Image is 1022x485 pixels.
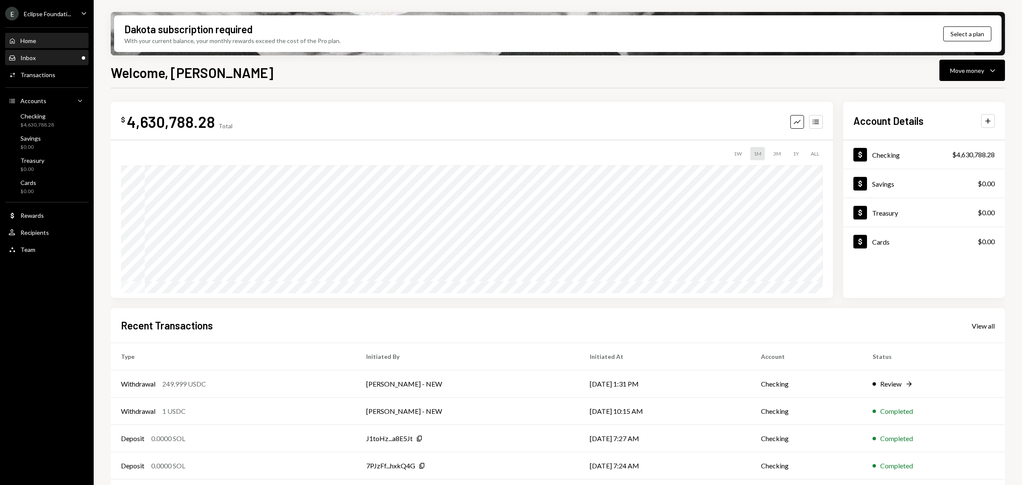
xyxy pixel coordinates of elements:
td: Checking [751,452,863,479]
div: ALL [807,147,823,160]
div: 7PJzFf...hxkQ4G [366,461,415,471]
div: Deposit [121,461,144,471]
div: Savings [872,180,894,188]
div: 0.0000 SOL [151,461,185,471]
div: Treasury [20,157,44,164]
div: Eclipse Foundati... [24,10,71,17]
div: Treasury [872,209,898,217]
h1: Welcome, [PERSON_NAME] [111,64,273,81]
div: Checking [20,113,54,120]
div: $ [121,115,125,124]
div: Withdrawal [121,406,155,416]
div: Cards [872,238,890,246]
div: $4,630,788.28 [952,150,995,160]
div: $0.00 [20,188,36,195]
a: View all [972,321,995,330]
a: Home [5,33,89,48]
th: Initiated At [580,343,751,370]
div: E [5,7,19,20]
td: [PERSON_NAME] - NEW [356,398,580,425]
a: Checking$4,630,788.28 [843,140,1005,169]
a: Recipients [5,225,89,240]
div: With your current balance, your monthly rewards exceed the cost of the Pro plan. [124,36,341,45]
div: Savings [20,135,41,142]
div: Checking [872,151,900,159]
div: Move money [950,66,984,75]
div: Home [20,37,36,44]
div: Cards [20,179,36,186]
div: View all [972,322,995,330]
div: Deposit [121,433,144,444]
div: Rewards [20,212,44,219]
div: Withdrawal [121,379,155,389]
div: 1W [730,147,745,160]
div: Completed [880,461,913,471]
a: Team [5,242,89,257]
div: 4,630,788.28 [127,112,215,131]
td: [DATE] 7:24 AM [580,452,751,479]
div: J1toHz...a8E5Jt [366,433,413,444]
div: Review [880,379,901,389]
div: 0.0000 SOL [151,433,185,444]
a: Savings$0.00 [5,132,89,153]
div: Dakota subscription required [124,22,253,36]
div: Transactions [20,71,55,78]
a: Transactions [5,67,89,82]
td: [DATE] 10:15 AM [580,398,751,425]
td: Checking [751,370,863,398]
td: [PERSON_NAME] - NEW [356,370,580,398]
div: 249,999 USDC [162,379,206,389]
a: Inbox [5,50,89,65]
a: Cards$0.00 [843,227,1005,256]
div: 1 USDC [162,406,186,416]
div: Accounts [20,97,46,104]
div: $0.00 [20,144,41,151]
td: [DATE] 1:31 PM [580,370,751,398]
a: Accounts [5,93,89,108]
h2: Account Details [853,114,924,128]
div: Completed [880,406,913,416]
a: Checking$4,630,788.28 [5,110,89,130]
th: Initiated By [356,343,580,370]
div: Team [20,246,35,253]
div: $0.00 [978,179,995,189]
td: [DATE] 7:27 AM [580,425,751,452]
button: Move money [939,60,1005,81]
th: Account [751,343,863,370]
button: Select a plan [943,26,991,41]
a: Treasury$0.00 [843,198,1005,227]
div: $0.00 [20,166,44,173]
a: Treasury$0.00 [5,154,89,175]
div: 3M [770,147,784,160]
th: Type [111,343,356,370]
div: Recipients [20,229,49,236]
td: Checking [751,425,863,452]
div: Inbox [20,54,36,61]
div: Total [218,122,233,130]
h2: Recent Transactions [121,318,213,332]
div: Completed [880,433,913,444]
div: $4,630,788.28 [20,121,54,129]
div: 1Y [789,147,802,160]
a: Rewards [5,208,89,223]
div: $0.00 [978,208,995,218]
a: Savings$0.00 [843,169,1005,198]
div: $0.00 [978,237,995,247]
div: 1M [750,147,765,160]
a: Cards$0.00 [5,176,89,197]
th: Status [862,343,1005,370]
td: Checking [751,398,863,425]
